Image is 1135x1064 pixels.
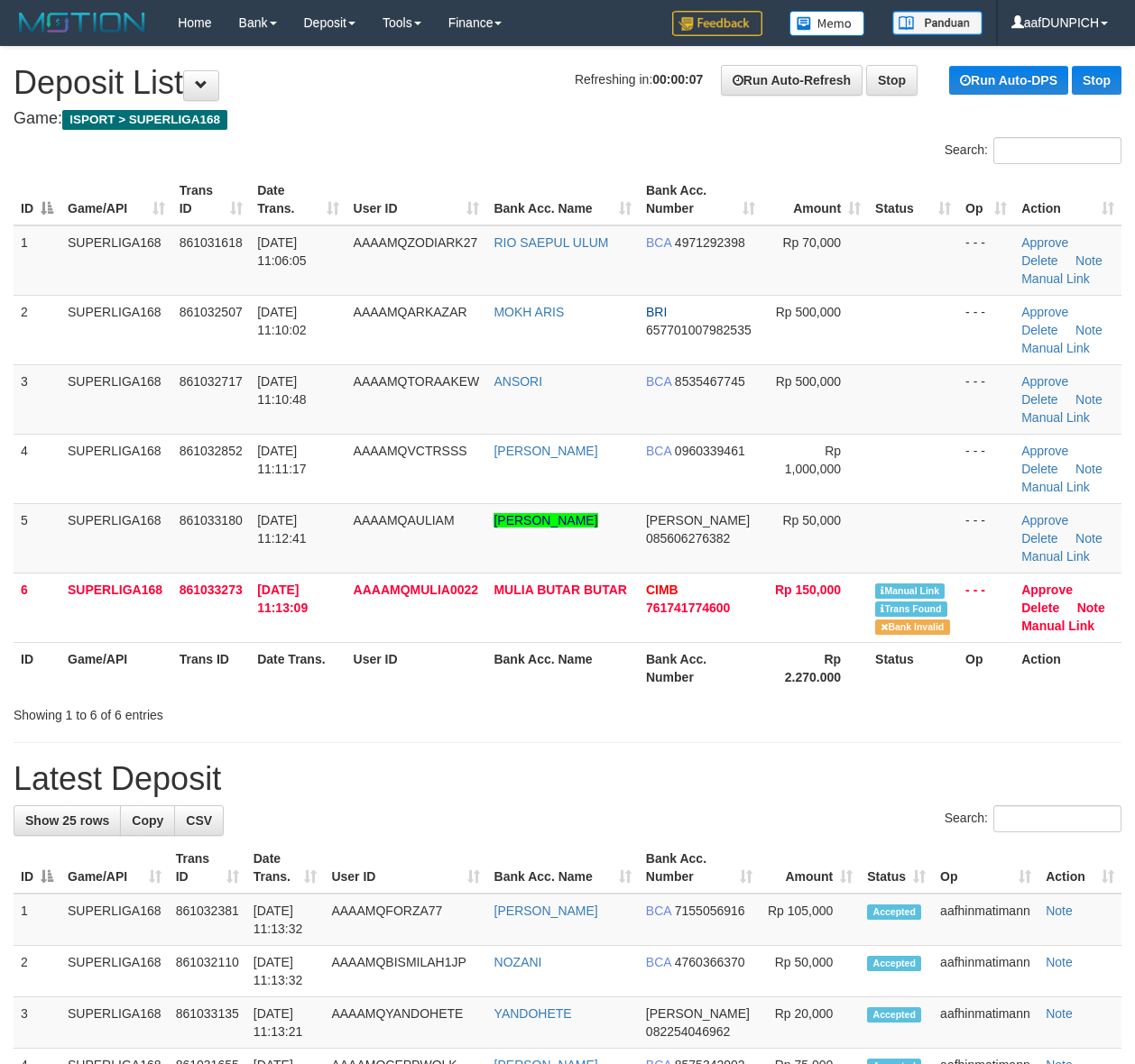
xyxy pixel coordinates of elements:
[346,174,487,225] th: User ID: activate to sort column ascending
[993,805,1121,832] input: Search:
[1021,601,1059,615] a: Delete
[494,305,564,319] a: MOKH ARIS
[958,573,1014,642] td: - - -
[776,374,841,389] span: Rp 500,000
[172,642,250,693] th: Trans ID
[494,444,597,458] a: [PERSON_NAME]
[933,997,1038,1049] td: aafhinmatimann
[945,137,1121,164] label: Search:
[186,813,212,828] span: CSV
[14,699,459,724] div: Showing 1 to 6 of 6 entries
[1038,842,1121,894] th: Action: activate to sort column ascending
[62,110,227,130] span: ISPORT > SUPERLIGA168
[14,946,60,997] td: 2
[949,66,1068,95] a: Run Auto-DPS
[760,842,861,894] th: Amount: activate to sort column ascending
[14,503,60,573] td: 5
[250,174,346,225] th: Date Trans.: activate to sort column ascending
[14,225,60,296] td: 1
[1021,235,1068,250] a: Approve
[639,842,760,894] th: Bank Acc. Number: activate to sort column ascending
[494,1006,572,1021] a: YANDOHETE
[675,903,745,918] span: Copy 7155056916 to clipboard
[1046,903,1073,918] a: Note
[675,235,745,250] span: Copy 4971292398 to clipboard
[958,434,1014,503] td: - - -
[1021,549,1090,564] a: Manual Link
[180,305,243,319] span: 861032507
[169,997,246,1049] td: 861033135
[60,842,169,894] th: Game/API: activate to sort column ascending
[646,444,671,458] span: BCA
[1075,392,1103,407] a: Note
[762,174,868,225] th: Amount: activate to sort column ascending
[494,582,627,597] a: MULIA BUTAR BUTAR
[60,295,172,364] td: SUPERLIGA168
[324,894,486,946] td: AAAAMQFORZA77
[1021,374,1068,389] a: Approve
[868,642,958,693] th: Status
[246,894,325,946] td: [DATE] 11:13:32
[776,305,841,319] span: Rp 500,000
[958,364,1014,434] td: - - -
[958,503,1014,573] td: - - -
[60,225,172,296] td: SUPERLIGA168
[675,444,745,458] span: Copy 0960339461 to clipboard
[246,842,325,894] th: Date Trans.: activate to sort column ascending
[892,11,983,35] img: panduan.png
[646,323,752,337] span: Copy 657701007982535 to clipboard
[762,642,868,693] th: Rp 2.270.000
[760,894,861,946] td: Rp 105,000
[174,805,224,836] a: CSV
[933,842,1038,894] th: Op: activate to sort column ascending
[324,842,486,894] th: User ID: activate to sort column ascending
[1075,462,1103,476] a: Note
[169,842,246,894] th: Trans ID: activate to sort column ascending
[60,573,172,642] td: SUPERLIGA168
[866,65,918,96] a: Stop
[646,235,671,250] span: BCA
[639,174,762,225] th: Bank Acc. Number: activate to sort column ascending
[782,513,841,527] span: Rp 50,000
[180,444,243,458] span: 861032852
[646,374,671,389] span: BCA
[782,235,841,250] span: Rp 70,000
[486,174,639,225] th: Bank Acc. Name: activate to sort column ascending
[785,444,841,476] span: Rp 1,000,000
[180,235,243,250] span: 861031618
[487,842,639,894] th: Bank Acc. Name: activate to sort column ascending
[1021,341,1090,355] a: Manual Link
[14,364,60,434] td: 3
[1021,480,1090,494] a: Manual Link
[169,946,246,997] td: 861032110
[354,582,478,597] span: AAAAMQMULIA0022
[60,503,172,573] td: SUPERLIGA168
[1046,955,1073,969] a: Note
[246,997,325,1049] td: [DATE] 11:13:21
[494,513,597,527] a: [PERSON_NAME]
[14,842,60,894] th: ID: activate to sort column descending
[760,997,861,1049] td: Rp 20,000
[180,374,243,389] span: 861032717
[958,642,1014,693] th: Op
[354,374,480,389] span: AAAAMQTORAAKEW
[14,805,121,836] a: Show 25 rows
[646,1024,730,1039] span: Copy 082254046962 to clipboard
[14,894,60,946] td: 1
[1021,444,1068,458] a: Approve
[933,946,1038,997] td: aafhinmatimann
[1021,271,1090,286] a: Manual Link
[494,955,542,969] a: NOZANI
[14,174,60,225] th: ID: activate to sort column descending
[945,805,1121,832] label: Search:
[867,904,921,920] span: Accepted
[1021,410,1090,425] a: Manual Link
[257,582,308,615] span: [DATE] 11:13:09
[25,813,109,828] span: Show 25 rows
[60,434,172,503] td: SUPERLIGA168
[14,65,1121,101] h1: Deposit List
[1075,323,1103,337] a: Note
[958,174,1014,225] th: Op: activate to sort column ascending
[1021,323,1057,337] a: Delete
[958,295,1014,364] td: - - -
